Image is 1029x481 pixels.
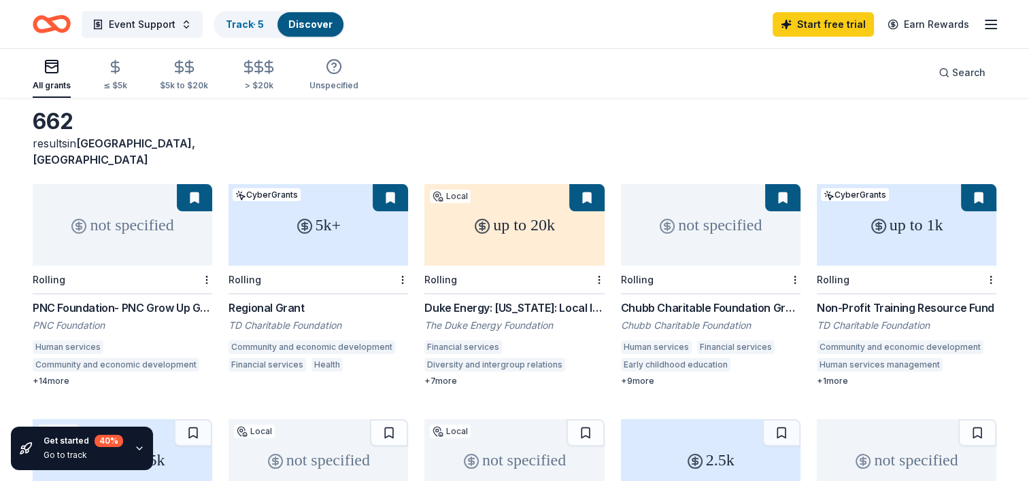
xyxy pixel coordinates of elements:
[33,80,71,91] div: All grants
[424,184,604,266] div: up to 20k
[33,376,212,387] div: + 14 more
[33,340,103,354] div: Human services
[33,135,212,168] div: results
[233,188,301,201] div: CyberGrants
[33,137,195,166] span: in
[621,184,800,387] a: not specifiedRollingChubb Charitable Foundation GrantsChubb Charitable FoundationHuman servicesFi...
[103,54,127,98] button: ≤ $5k
[424,340,502,354] div: Financial services
[311,358,343,372] div: Health
[229,184,408,376] a: 5k+CyberGrantsRollingRegional GrantTD Charitable FoundationCommunity and economic developmentFina...
[424,274,457,285] div: Rolling
[621,376,800,387] div: + 9 more
[621,300,800,316] div: Chubb Charitable Foundation Grants
[430,190,471,203] div: Local
[44,450,123,461] div: Go to track
[33,53,71,98] button: All grants
[817,358,943,372] div: Human services management
[952,65,985,81] span: Search
[817,340,983,354] div: Community and economic development
[226,18,264,30] a: Track· 5
[817,319,996,332] div: TD Charitable Foundation
[33,300,212,316] div: PNC Foundation- PNC Grow Up Great
[424,300,604,316] div: Duke Energy: [US_STATE]: Local Impact Grants
[697,340,775,354] div: Financial services
[424,376,604,387] div: + 7 more
[33,108,212,135] div: 662
[214,11,345,38] button: Track· 5Discover
[241,80,277,91] div: > $20k
[773,12,874,37] a: Start free trial
[229,358,306,372] div: Financial services
[160,80,208,91] div: $5k to $20k
[82,11,203,38] button: Event Support
[621,274,654,285] div: Rolling
[103,80,127,91] div: ≤ $5k
[817,184,996,266] div: up to 1k
[309,53,358,98] button: Unspecified
[621,184,800,266] div: not specified
[241,54,277,98] button: > $20k
[288,18,333,30] a: Discover
[817,274,849,285] div: Rolling
[160,54,208,98] button: $5k to $20k
[95,435,123,447] div: 40 %
[424,184,604,387] a: up to 20kLocalRollingDuke Energy: [US_STATE]: Local Impact GrantsThe Duke Energy FoundationFinanc...
[33,137,195,166] span: [GEOGRAPHIC_DATA], [GEOGRAPHIC_DATA]
[229,300,408,316] div: Regional Grant
[229,274,261,285] div: Rolling
[229,184,408,266] div: 5k+
[430,425,471,438] div: Local
[33,184,212,266] div: not specified
[424,358,565,372] div: Diversity and intergroup relations
[33,184,212,387] a: not specifiedRollingPNC Foundation- PNC Grow Up GreatPNC FoundationHuman servicesCommunity and ec...
[621,319,800,332] div: Chubb Charitable Foundation
[821,188,889,201] div: CyberGrants
[879,12,977,37] a: Earn Rewards
[33,8,71,40] a: Home
[44,435,123,447] div: Get started
[424,319,604,332] div: The Duke Energy Foundation
[234,425,275,438] div: Local
[621,358,730,372] div: Early childhood education
[33,274,65,285] div: Rolling
[33,319,212,332] div: PNC Foundation
[928,59,996,86] button: Search
[309,80,358,91] div: Unspecified
[109,16,175,33] span: Event Support
[621,340,692,354] div: Human services
[817,184,996,387] a: up to 1kCyberGrantsRollingNon-Profit Training Resource FundTD Charitable FoundationCommunity and ...
[817,376,996,387] div: + 1 more
[817,300,996,316] div: Non-Profit Training Resource Fund
[229,319,408,332] div: TD Charitable Foundation
[229,340,395,354] div: Community and economic development
[33,358,199,372] div: Community and economic development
